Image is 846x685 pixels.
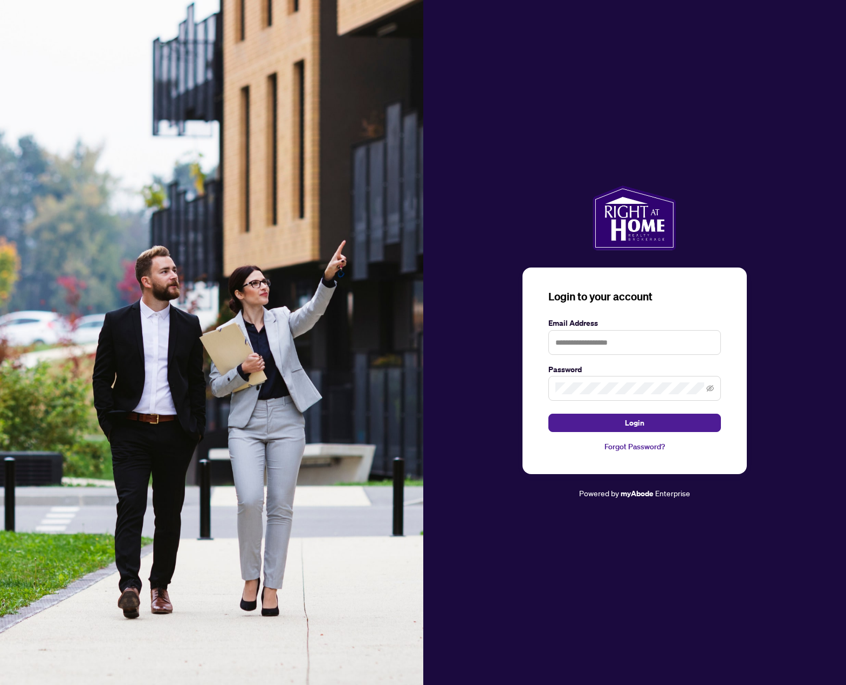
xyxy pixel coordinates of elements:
span: Login [625,414,644,431]
span: Enterprise [655,488,690,498]
a: Forgot Password? [548,441,721,453]
label: Password [548,364,721,375]
span: Powered by [579,488,619,498]
h3: Login to your account [548,289,721,304]
span: eye-invisible [706,385,714,392]
button: Login [548,414,721,432]
label: Email Address [548,317,721,329]
a: myAbode [621,488,654,499]
img: ma-logo [593,186,676,250]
